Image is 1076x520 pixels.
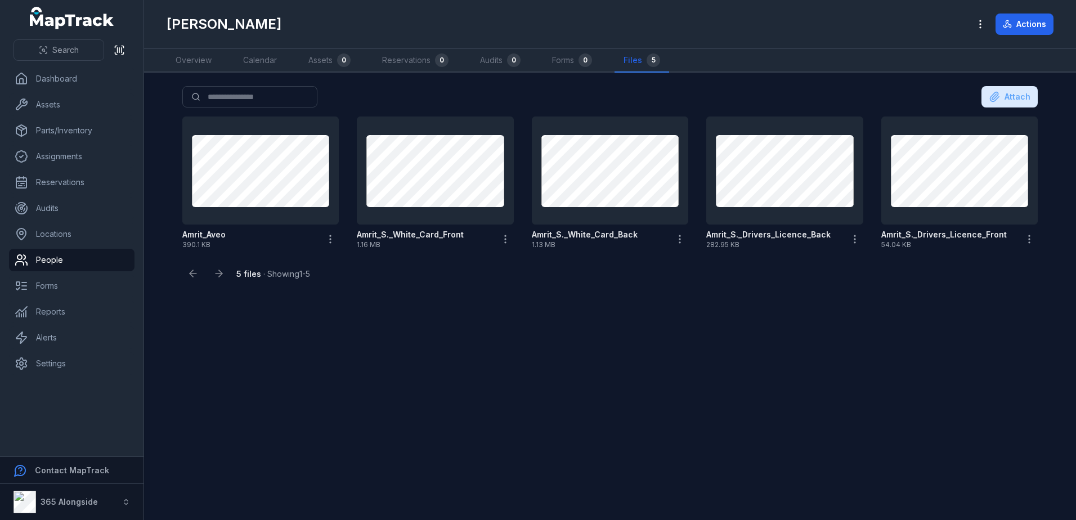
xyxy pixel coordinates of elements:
a: Files5 [615,49,669,73]
button: Search [14,39,104,61]
span: 282.95 KB [706,240,841,249]
a: Forms0 [543,49,601,73]
div: 0 [579,53,592,67]
a: Dashboard [9,68,134,90]
strong: Amrit_S._White_Card_Back [532,229,638,240]
span: 390.1 KB [182,240,317,249]
a: Reservations0 [373,49,458,73]
strong: 5 files [236,269,261,279]
a: Reservations [9,171,134,194]
span: 1.13 MB [532,240,667,249]
a: MapTrack [30,7,114,29]
strong: Amrit_Aveo [182,229,226,240]
strong: Amrit_S._Drivers_Licence_Front [881,229,1007,240]
span: 1.16 MB [357,240,492,249]
button: Actions [996,14,1053,35]
a: Overview [167,49,221,73]
span: 54.04 KB [881,240,1016,249]
div: 0 [337,53,351,67]
a: Audits0 [471,49,530,73]
h1: [PERSON_NAME] [167,15,281,33]
strong: Amrit_S._Drivers_Licence_Back [706,229,831,240]
div: 0 [435,53,449,67]
strong: Contact MapTrack [35,465,109,475]
a: Parts/Inventory [9,119,134,142]
a: Audits [9,197,134,219]
a: Assignments [9,145,134,168]
a: Settings [9,352,134,375]
strong: 365 Alongside [41,497,98,506]
strong: Amrit_S._White_Card_Front [357,229,464,240]
a: People [9,249,134,271]
span: Search [52,44,79,56]
a: Calendar [234,49,286,73]
a: Assets [9,93,134,116]
a: Forms [9,275,134,297]
a: Locations [9,223,134,245]
a: Assets0 [299,49,360,73]
button: Attach [981,86,1038,107]
div: 5 [647,53,660,67]
a: Reports [9,301,134,323]
a: Alerts [9,326,134,349]
span: · Showing 1 - 5 [236,269,310,279]
div: 0 [507,53,521,67]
